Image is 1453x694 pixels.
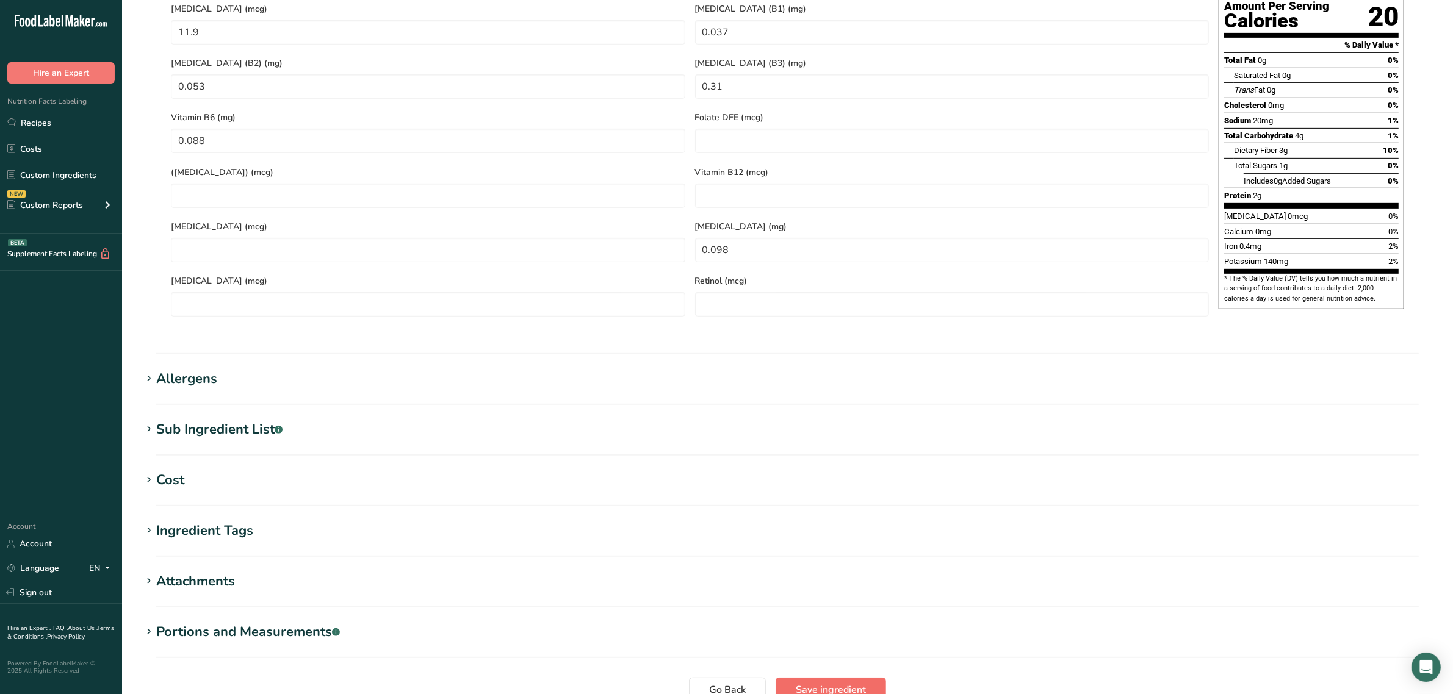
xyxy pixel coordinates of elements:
[1224,191,1251,200] span: Protein
[1388,176,1399,185] span: 0%
[1295,131,1303,140] span: 4g
[7,62,115,84] button: Hire an Expert
[1368,1,1399,33] div: 20
[1388,71,1399,80] span: 0%
[1244,176,1331,185] span: Includes Added Sugars
[1255,227,1271,236] span: 0mg
[1282,71,1291,80] span: 0g
[1388,101,1399,110] span: 0%
[171,220,685,233] span: [MEDICAL_DATA] (mcg)
[171,2,685,15] span: [MEDICAL_DATA] (mcg)
[1388,85,1399,95] span: 0%
[7,557,59,579] a: Language
[1224,1,1329,12] div: Amount Per Serving
[1224,101,1266,110] span: Cholesterol
[7,190,26,198] div: NEW
[1224,227,1253,236] span: Calcium
[156,571,235,592] div: Attachments
[1234,161,1277,170] span: Total Sugars
[1224,212,1286,221] span: [MEDICAL_DATA]
[156,622,340,642] div: Portions and Measurements
[1234,71,1280,80] span: Saturated Fat
[695,2,1210,15] span: [MEDICAL_DATA] (B1) (mg)
[1267,85,1275,95] span: 0g
[1388,227,1399,236] span: 0%
[1224,12,1329,30] div: Calories
[1234,146,1277,155] span: Dietary Fiber
[1224,116,1251,125] span: Sodium
[7,624,51,632] a: Hire an Expert .
[171,57,685,70] span: [MEDICAL_DATA] (B2) (mg)
[1279,146,1288,155] span: 3g
[7,624,114,641] a: Terms & Conditions .
[47,632,85,641] a: Privacy Policy
[1234,85,1254,95] i: Trans
[1234,85,1265,95] span: Fat
[695,274,1210,287] span: Retinol (mcg)
[1224,38,1399,52] section: % Daily Value *
[156,420,283,440] div: Sub Ingredient List
[1388,116,1399,125] span: 1%
[695,166,1210,179] span: Vitamin B12 (mcg)
[156,521,253,541] div: Ingredient Tags
[1274,176,1282,185] span: 0g
[53,624,68,632] a: FAQ .
[1388,241,1399,251] span: 2%
[7,660,115,674] div: Powered By FoodLabelMaker © 2025 All Rights Reserved
[1264,257,1288,266] span: 140mg
[695,220,1210,233] span: [MEDICAL_DATA] (mg)
[7,199,83,212] div: Custom Reports
[1239,241,1261,251] span: 0.4mg
[1388,257,1399,266] span: 2%
[171,111,685,124] span: Vitamin B6 (mg)
[1388,55,1399,65] span: 0%
[171,274,685,287] span: [MEDICAL_DATA] (mcg)
[1288,212,1308,221] span: 0mcg
[695,57,1210,70] span: [MEDICAL_DATA] (B3) (mg)
[1383,146,1399,155] span: 10%
[1224,241,1238,251] span: Iron
[1388,212,1399,221] span: 0%
[1224,131,1293,140] span: Total Carbohydrate
[68,624,97,632] a: About Us .
[8,239,27,246] div: BETA
[1258,55,1266,65] span: 0g
[171,166,685,179] span: ([MEDICAL_DATA]) (mcg)
[695,111,1210,124] span: Folate DFE (mcg)
[156,470,184,490] div: Cost
[1268,101,1284,110] span: 0mg
[1224,55,1256,65] span: Total Fat
[1388,161,1399,170] span: 0%
[1279,161,1288,170] span: 1g
[1253,191,1261,200] span: 2g
[1224,274,1399,304] section: * The % Daily Value (DV) tells you how much a nutrient in a serving of food contributes to a dail...
[1224,257,1262,266] span: Potassium
[1412,653,1441,682] div: Open Intercom Messenger
[1388,131,1399,140] span: 1%
[1253,116,1273,125] span: 20mg
[156,369,217,389] div: Allergens
[89,561,115,576] div: EN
